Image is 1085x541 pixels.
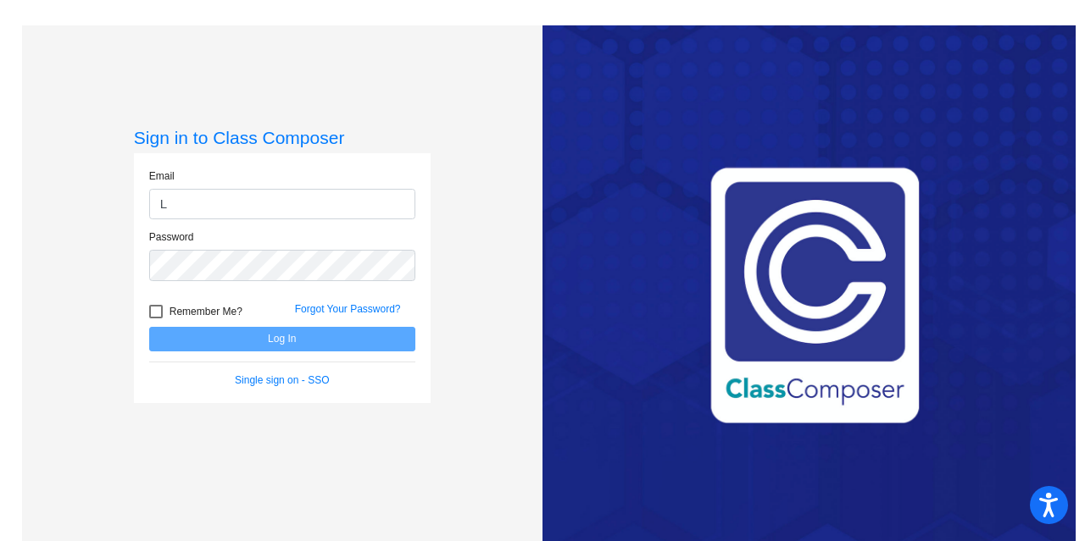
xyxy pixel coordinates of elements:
[170,301,242,322] span: Remember Me?
[134,127,431,148] h3: Sign in to Class Composer
[149,229,194,245] label: Password
[295,303,401,315] a: Forgot Your Password?
[235,374,329,386] a: Single sign on - SSO
[149,168,175,184] label: Email
[149,327,415,351] button: Log In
